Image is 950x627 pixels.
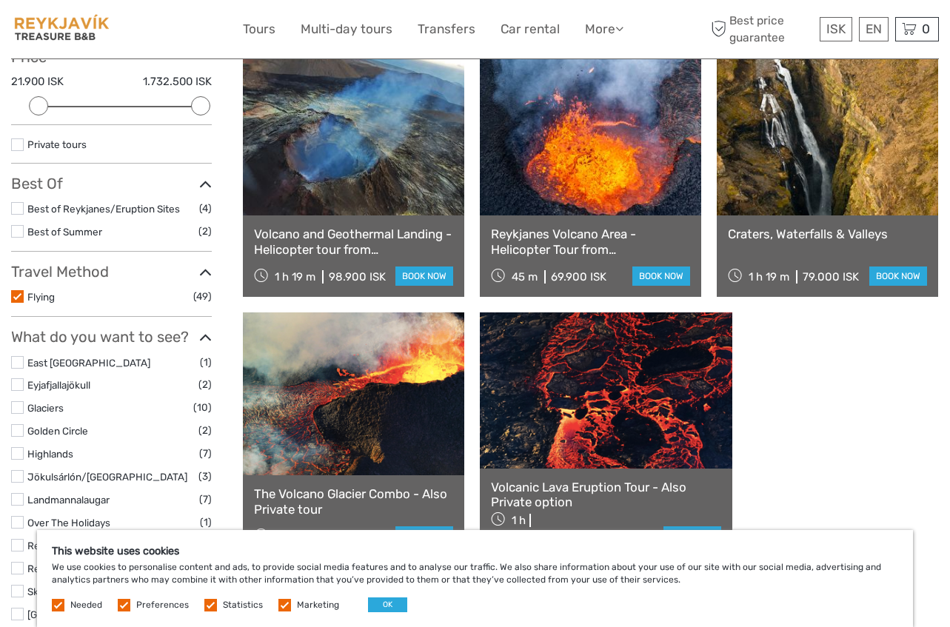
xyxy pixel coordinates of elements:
[70,599,102,611] label: Needed
[193,399,212,416] span: (10)
[27,203,180,215] a: Best of Reykjanes/Eruption Sites
[136,599,189,611] label: Preferences
[297,599,339,611] label: Marketing
[198,376,212,393] span: (2)
[275,270,315,284] span: 1 h 19 m
[27,517,110,529] a: Over The Holidays
[27,494,110,506] a: Landmannalaugar
[859,17,889,41] div: EN
[27,448,73,460] a: Highlands
[27,357,150,369] a: East [GEOGRAPHIC_DATA]
[395,266,453,286] a: book now
[418,19,475,40] a: Transfers
[920,21,932,36] span: 0
[11,263,212,281] h3: Travel Method
[707,13,816,45] span: Best price guarantee
[27,563,90,574] a: Reykjavík City
[143,74,212,90] label: 1.732.500 ISK
[27,586,70,597] a: Skaftafell
[199,200,212,217] span: (4)
[27,138,87,150] a: Private tours
[27,291,55,303] a: Flying
[11,74,64,90] label: 21.900 ISK
[52,545,898,557] h5: This website uses cookies
[585,19,623,40] a: More
[21,26,167,38] p: We're away right now. Please check back later!
[749,270,789,284] span: 1 h 19 m
[198,422,212,439] span: (2)
[27,379,90,391] a: Eyjafjallajökull
[512,514,526,527] span: 1 h
[200,354,212,371] span: (1)
[11,328,212,346] h3: What do you want to see?
[193,288,212,305] span: (49)
[491,480,721,510] a: Volcanic Lava Eruption Tour - Also Private option
[301,19,392,40] a: Multi-day tours
[329,270,386,284] div: 98.900 ISK
[223,599,263,611] label: Statistics
[501,19,560,40] a: Car rental
[395,526,453,546] a: book now
[663,526,721,546] a: book now
[243,19,275,40] a: Tours
[27,471,187,483] a: Jökulsárlón/[GEOGRAPHIC_DATA]
[37,530,913,627] div: We use cookies to personalise content and ads, to provide social media features and to analyse ou...
[491,227,690,257] a: Reykjanes Volcano Area - Helicopter Tour from [GEOGRAPHIC_DATA]
[198,468,212,485] span: (3)
[27,226,102,238] a: Best of Summer
[368,597,407,612] button: OK
[27,608,128,620] a: [GEOGRAPHIC_DATA]
[632,266,690,286] a: book now
[803,270,859,284] div: 79.000 ISK
[27,402,64,414] a: Glaciers
[728,227,927,241] a: Craters, Waterfalls & Valleys
[27,540,75,551] a: Reykjanes
[199,445,212,462] span: (7)
[199,491,212,508] span: (7)
[254,227,453,257] a: Volcano and Geothermal Landing - Helicopter tour from [GEOGRAPHIC_DATA]
[551,270,606,284] div: 69.900 ISK
[512,270,538,284] span: 45 m
[200,514,212,531] span: (1)
[170,23,188,41] button: Open LiveChat chat widget
[869,266,927,286] a: book now
[11,11,112,47] img: 1507-0ca2e880-5a71-4f3c-a96d-487e4ba845b0_logo_small.jpg
[826,21,846,36] span: ISK
[198,223,212,240] span: (2)
[254,486,453,517] a: The Volcano Glacier Combo - Also Private tour
[27,425,88,437] a: Golden Circle
[11,175,212,192] h3: Best Of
